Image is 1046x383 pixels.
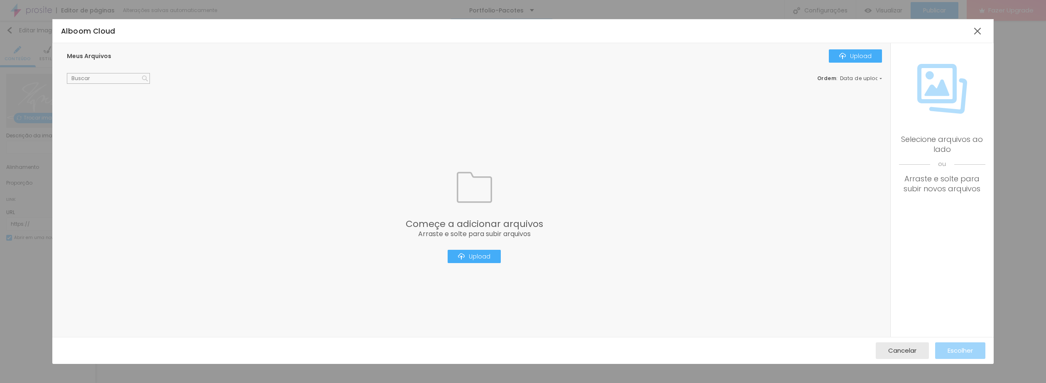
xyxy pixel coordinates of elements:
img: Icone [458,253,465,260]
div: : [817,76,882,81]
span: Escolher [948,347,973,354]
img: Icone [457,170,492,205]
span: ou [899,154,985,174]
button: IconeUpload [829,49,882,63]
div: Upload [839,53,872,59]
span: Cancelar [888,347,916,354]
span: Alboom Cloud [61,26,115,36]
div: Selecione arquivos ao lado Arraste e solte para subir novos arquivos [899,134,985,194]
input: Buscar [67,73,150,84]
img: Icone [917,64,967,114]
span: Data de upload [840,76,883,81]
button: IconeUpload [448,250,501,263]
span: Ordem [817,75,837,82]
img: Icone [142,76,148,81]
div: Upload [458,253,490,260]
span: Arraste e solte para subir arquivos [406,231,543,237]
button: Cancelar [876,342,929,359]
img: Icone [839,53,846,59]
button: Escolher [935,342,985,359]
span: Começe a adicionar arquivos [406,220,543,229]
span: Meus Arquivos [67,52,111,60]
